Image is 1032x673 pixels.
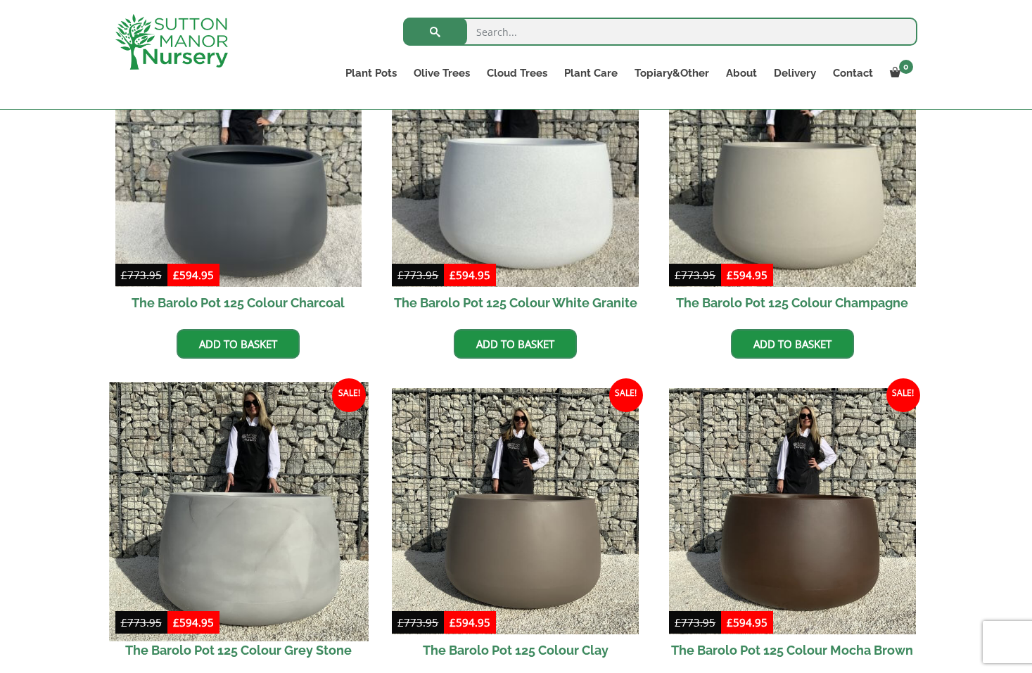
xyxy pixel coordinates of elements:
[397,268,404,282] span: £
[669,388,916,635] img: The Barolo Pot 125 Colour Mocha Brown
[669,40,916,287] img: The Barolo Pot 125 Colour Champagne
[727,615,733,629] span: £
[824,63,881,83] a: Contact
[669,287,916,319] h2: The Barolo Pot 125 Colour Champagne
[397,615,438,629] bdi: 773.95
[478,63,556,83] a: Cloud Trees
[403,18,917,46] input: Search...
[121,268,162,282] bdi: 773.95
[626,63,718,83] a: Topiary&Other
[405,63,478,83] a: Olive Trees
[450,268,490,282] bdi: 594.95
[669,388,916,667] a: Sale! The Barolo Pot 125 Colour Mocha Brown
[173,268,179,282] span: £
[115,40,362,287] img: The Barolo Pot 125 Colour Charcoal
[337,63,405,83] a: Plant Pots
[109,382,368,641] img: The Barolo Pot 125 Colour Grey Stone
[121,615,162,629] bdi: 773.95
[731,329,854,359] a: Add to basket: “The Barolo Pot 125 Colour Champagne”
[727,268,733,282] span: £
[765,63,824,83] a: Delivery
[675,615,681,629] span: £
[392,40,639,287] img: The Barolo Pot 125 Colour White Granite
[397,268,438,282] bdi: 773.95
[899,60,913,74] span: 0
[450,615,490,629] bdi: 594.95
[675,268,681,282] span: £
[392,388,639,667] a: Sale! The Barolo Pot 125 Colour Clay
[115,40,362,319] a: Sale! The Barolo Pot 125 Colour Charcoal
[121,268,127,282] span: £
[450,268,456,282] span: £
[556,63,626,83] a: Plant Care
[669,40,916,319] a: Sale! The Barolo Pot 125 Colour Champagne
[669,634,916,666] h2: The Barolo Pot 125 Colour Mocha Brown
[392,287,639,319] h2: The Barolo Pot 125 Colour White Granite
[121,615,127,629] span: £
[886,378,920,412] span: Sale!
[450,615,456,629] span: £
[609,378,643,412] span: Sale!
[727,615,767,629] bdi: 594.95
[454,329,577,359] a: Add to basket: “The Barolo Pot 125 Colour White Granite”
[177,329,300,359] a: Add to basket: “The Barolo Pot 125 Colour Charcoal”
[173,615,214,629] bdi: 594.95
[173,615,179,629] span: £
[173,268,214,282] bdi: 594.95
[392,634,639,666] h2: The Barolo Pot 125 Colour Clay
[115,287,362,319] h2: The Barolo Pot 125 Colour Charcoal
[115,14,228,70] img: logo
[397,615,404,629] span: £
[727,268,767,282] bdi: 594.95
[332,378,366,412] span: Sale!
[675,615,715,629] bdi: 773.95
[718,63,765,83] a: About
[675,268,715,282] bdi: 773.95
[115,634,362,666] h2: The Barolo Pot 125 Colour Grey Stone
[392,388,639,635] img: The Barolo Pot 125 Colour Clay
[392,40,639,319] a: Sale! The Barolo Pot 125 Colour White Granite
[881,63,917,83] a: 0
[115,388,362,667] a: Sale! The Barolo Pot 125 Colour Grey Stone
